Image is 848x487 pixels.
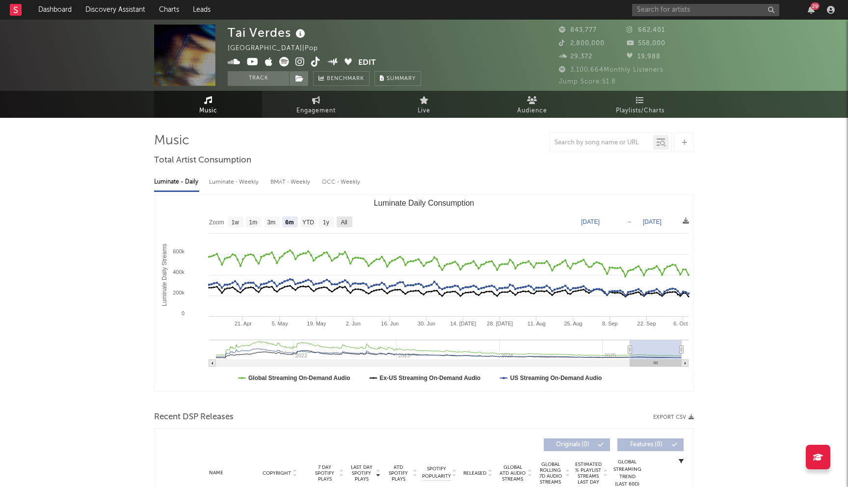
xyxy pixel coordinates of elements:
[232,219,239,226] text: 1w
[161,243,168,306] text: Luminate Daily Streams
[272,321,289,326] text: 5. May
[627,40,665,47] span: 558,000
[626,218,632,225] text: →
[559,79,616,85] span: Jump Score: 51.8
[499,464,526,482] span: Global ATD Audio Streams
[154,411,234,423] span: Recent DSP Releases
[617,438,684,451] button: Features(0)
[154,174,199,190] div: Luminate - Daily
[285,219,293,226] text: 6m
[267,219,276,226] text: 3m
[173,248,185,254] text: 600k
[374,199,475,207] text: Luminate Daily Consumption
[249,219,258,226] text: 1m
[627,54,661,60] span: 19,988
[418,321,435,326] text: 30. Jun
[209,219,224,226] text: Zoom
[422,465,451,480] span: Spotify Popularity
[248,375,350,381] text: Global Streaming On-Demand Audio
[228,25,308,41] div: Tai Verdes
[235,321,252,326] text: 21. Apr
[418,105,430,117] span: Live
[341,219,347,226] text: All
[627,27,665,33] span: 662,401
[358,57,376,69] button: Edit
[387,76,416,81] span: Summary
[385,464,411,482] span: ATD Spotify Plays
[173,290,185,296] text: 200k
[624,442,669,448] span: Features ( 0 )
[450,321,476,326] text: 14. [DATE]
[550,442,595,448] span: Originals ( 0 )
[564,321,582,326] text: 25. Aug
[327,73,364,85] span: Benchmark
[228,43,329,54] div: [GEOGRAPHIC_DATA] | Pop
[528,321,546,326] text: 11. Aug
[550,139,653,147] input: Search by song name or URL
[155,195,693,391] svg: Luminate Daily Consumption
[346,321,361,326] text: 2. Jun
[643,218,662,225] text: [DATE]
[322,174,361,190] div: OCC - Weekly
[559,54,592,60] span: 29,372
[575,461,602,485] span: Estimated % Playlist Streams Last Day
[637,321,656,326] text: 22. Sep
[302,219,314,226] text: YTD
[632,4,779,16] input: Search for artists
[182,310,185,316] text: 0
[154,91,262,118] a: Music
[380,375,481,381] text: Ex-US Streaming On-Demand Audio
[323,219,329,226] text: 1y
[653,414,694,420] button: Export CSV
[487,321,513,326] text: 28. [DATE]
[209,174,261,190] div: Luminate - Weekly
[510,375,602,381] text: US Streaming On-Demand Audio
[559,40,605,47] span: 2,800,000
[263,470,291,476] span: Copyright
[559,27,597,33] span: 843,777
[228,71,289,86] button: Track
[154,155,251,166] span: Total Artist Consumption
[673,321,688,326] text: 6. Oct
[199,105,217,117] span: Music
[808,6,815,14] button: 29
[537,461,564,485] span: Global Rolling 7D Audio Streams
[270,174,312,190] div: BMAT - Weekly
[262,91,370,118] a: Engagement
[370,91,478,118] a: Live
[586,91,694,118] a: Playlists/Charts
[811,2,820,10] div: 29
[313,71,370,86] a: Benchmark
[173,269,185,275] text: 400k
[478,91,586,118] a: Audience
[307,321,326,326] text: 19. May
[602,321,618,326] text: 8. Sep
[616,105,664,117] span: Playlists/Charts
[381,321,398,326] text: 16. Jun
[348,464,374,482] span: Last Day Spotify Plays
[312,464,338,482] span: 7 Day Spotify Plays
[559,67,663,73] span: 3,100,664 Monthly Listeners
[463,470,486,476] span: Released
[296,105,336,117] span: Engagement
[544,438,610,451] button: Originals(0)
[184,469,248,477] div: Name
[581,218,600,225] text: [DATE]
[374,71,421,86] button: Summary
[517,105,547,117] span: Audience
